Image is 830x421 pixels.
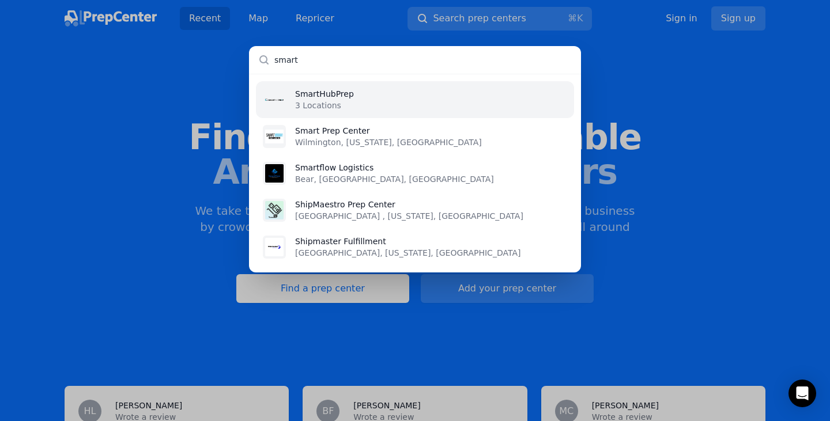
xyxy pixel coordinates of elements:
[295,88,354,100] p: SmartHubPrep
[295,173,494,185] p: Bear, [GEOGRAPHIC_DATA], [GEOGRAPHIC_DATA]
[295,136,482,148] p: Wilmington, [US_STATE], [GEOGRAPHIC_DATA]
[295,199,523,210] p: ShipMaestro Prep Center
[295,210,523,222] p: [GEOGRAPHIC_DATA] , [US_STATE], [GEOGRAPHIC_DATA]
[265,201,284,219] img: ShipMaestro Prep Center
[265,164,284,183] img: Smartflow Logistics
[788,380,816,407] div: Open Intercom Messenger
[295,100,354,111] p: 3 Locations
[295,125,482,136] p: Smart Prep Center
[295,236,520,247] p: Shipmaster Fulfillment
[249,46,581,74] input: Search prep centers...
[265,238,284,256] img: Shipmaster Fulfillment
[265,127,284,146] img: Smart Prep Center
[295,162,494,173] p: Smartflow Logistics
[295,247,520,259] p: [GEOGRAPHIC_DATA], [US_STATE], [GEOGRAPHIC_DATA]
[265,90,284,109] img: SmartHubPrep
